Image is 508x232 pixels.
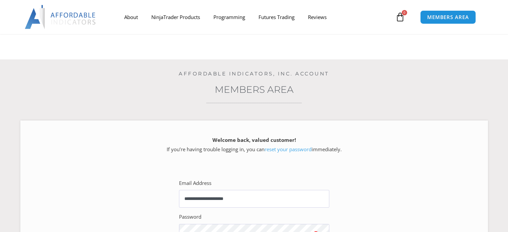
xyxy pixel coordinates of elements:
strong: Welcome back, valued customer! [212,137,296,143]
p: If you’re having trouble logging in, you can immediately. [32,136,476,154]
a: 0 [385,7,415,27]
a: Programming [207,9,252,25]
a: MEMBERS AREA [420,10,476,24]
a: About [118,9,145,25]
span: 0 [402,10,407,15]
label: Email Address [179,179,211,188]
label: Password [179,212,201,222]
img: LogoAI | Affordable Indicators – NinjaTrader [25,5,97,29]
a: Members Area [215,84,294,95]
a: Affordable Indicators, Inc. Account [179,70,329,77]
nav: Menu [118,9,394,25]
a: Reviews [301,9,333,25]
a: Futures Trading [252,9,301,25]
a: NinjaTrader Products [145,9,207,25]
a: reset your password [265,146,312,153]
span: MEMBERS AREA [427,15,469,20]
